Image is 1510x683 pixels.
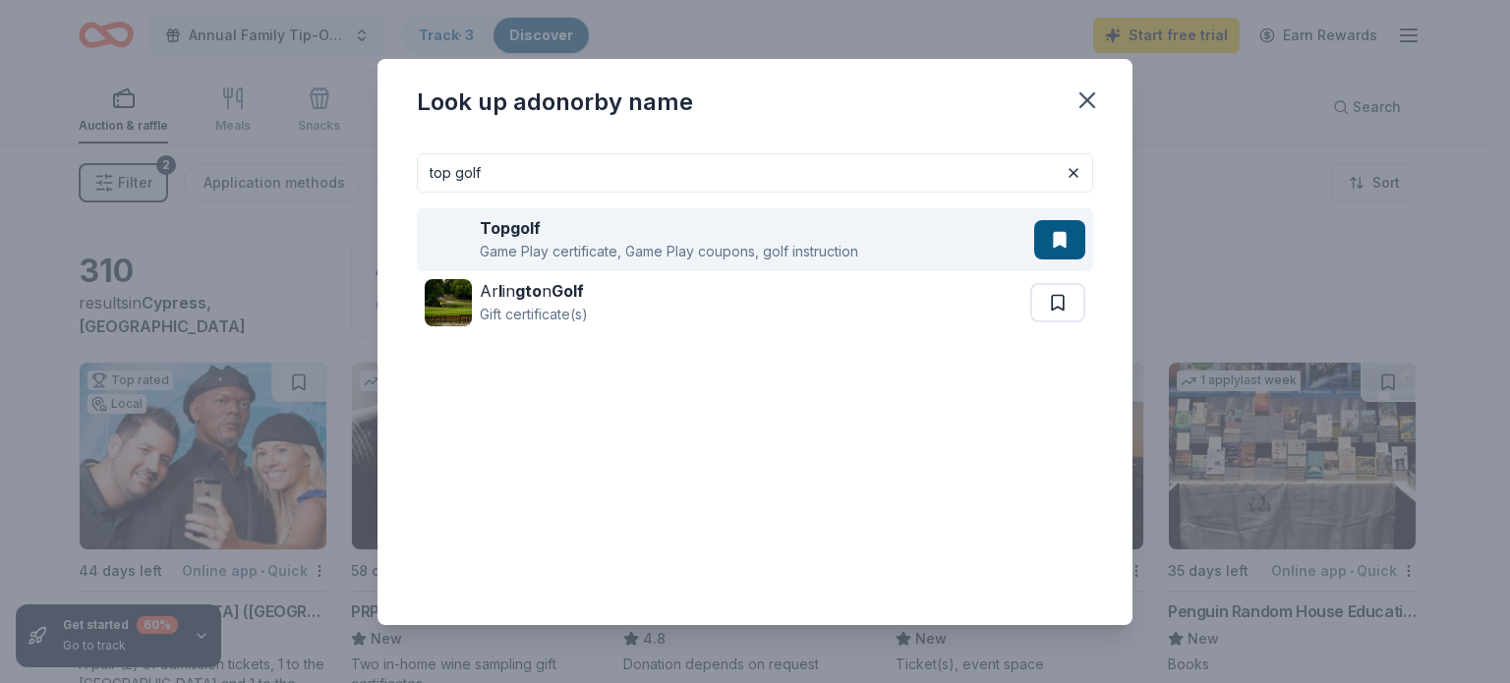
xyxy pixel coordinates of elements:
[417,153,1093,193] input: Search
[480,218,541,238] strong: Topgolf
[417,86,693,118] div: Look up a donor by name
[498,281,502,301] strong: l
[480,303,588,326] div: Gift certificate(s)
[515,281,542,301] strong: gto
[480,279,588,303] div: Ar in n
[425,279,472,326] img: Image for Arlington Golf
[425,216,472,263] img: Image for Topgolf
[552,281,584,301] strong: Golf
[480,240,858,263] div: Game Play certificate, Game Play coupons, golf instruction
